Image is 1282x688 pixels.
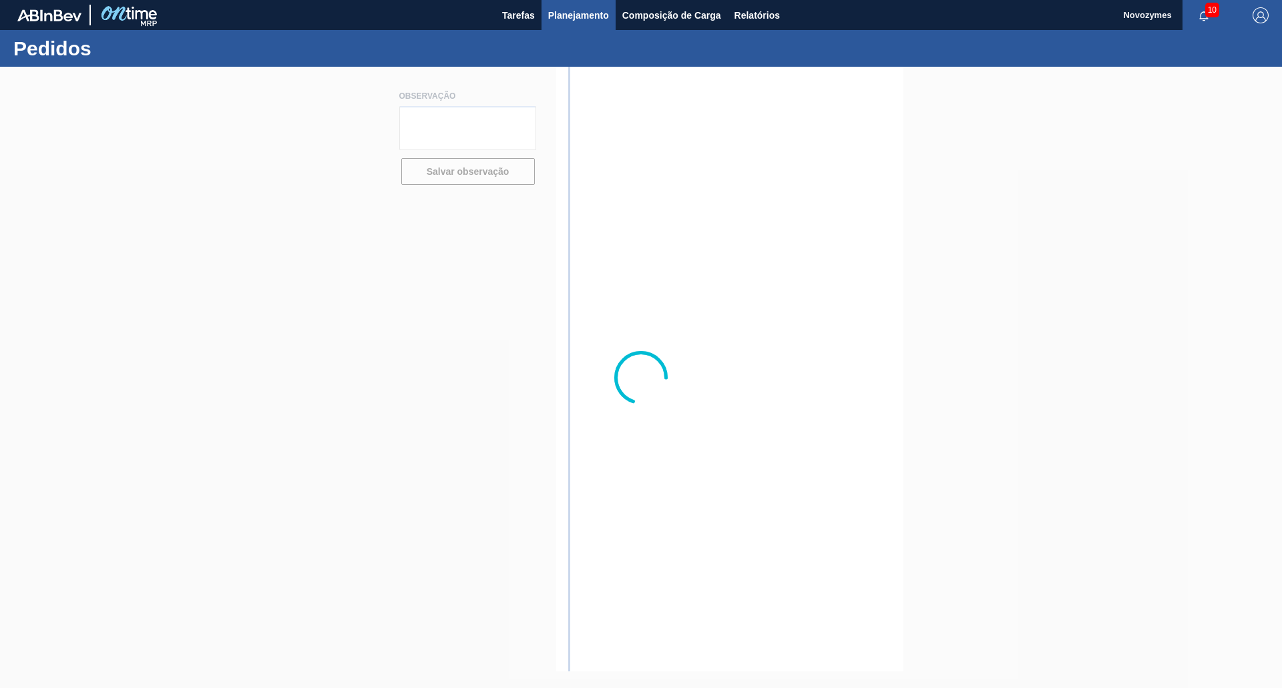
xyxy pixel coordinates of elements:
span: Planejamento [548,7,609,23]
button: Notificações [1183,6,1225,25]
span: Tarefas [502,7,535,23]
span: 10 [1205,3,1219,17]
h1: Pedidos [13,41,250,56]
img: Logout [1253,7,1269,23]
span: Relatórios [734,7,780,23]
span: Composição de Carga [622,7,721,23]
img: TNhmsLtSVTkK8tSr43FrP2fwEKptu5GPRR3wAAAABJRU5ErkJggg== [17,9,81,21]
